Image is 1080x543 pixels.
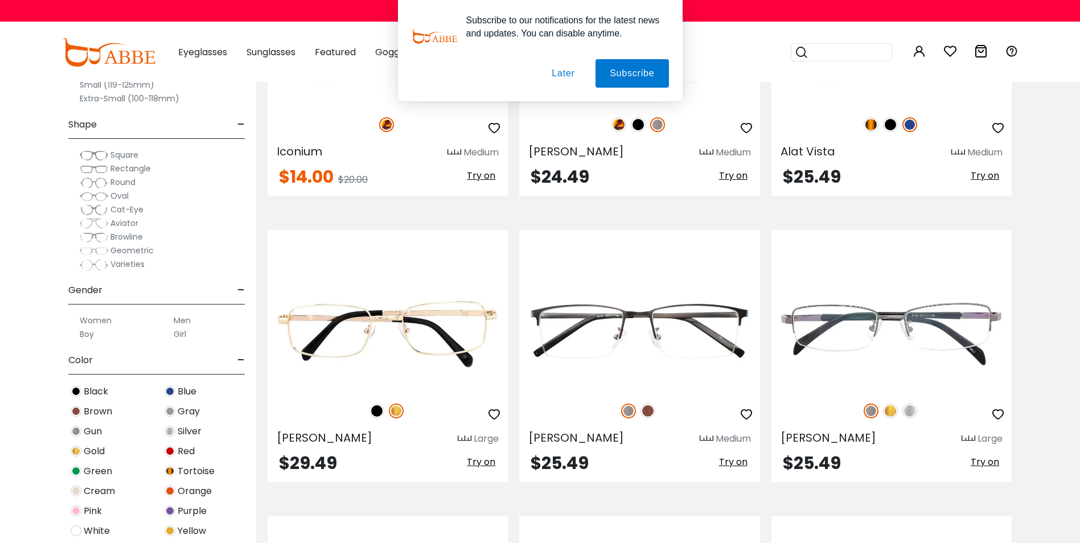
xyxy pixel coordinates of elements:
span: Red [178,445,195,458]
img: Tortoise [864,117,878,132]
img: Leopard [611,117,626,132]
img: notification icon [412,14,457,59]
span: Gray [178,405,200,418]
img: Black [369,404,384,418]
span: [PERSON_NAME] [781,430,876,446]
span: $25.49 [531,451,589,475]
button: Try on [967,455,1003,470]
span: Alat Vista [781,143,835,159]
img: Oval.png [80,191,108,202]
span: Orange [178,484,212,498]
span: $25.49 [783,164,841,189]
img: Gray [165,406,175,417]
span: Aviator [110,217,138,229]
span: Geometric [110,245,154,256]
span: Brown [84,405,112,418]
button: Later [537,59,589,88]
img: size ruler [447,149,461,157]
span: [PERSON_NAME] [528,143,624,159]
span: Try on [467,169,495,182]
img: Browline.png [80,232,108,243]
img: Round.png [80,177,108,188]
span: [PERSON_NAME] [528,430,624,446]
span: Color [68,347,93,374]
img: White [71,525,81,536]
img: Gold [389,404,404,418]
span: Try on [467,455,495,468]
span: Try on [719,169,748,182]
div: Medium [716,146,751,159]
span: Gun [84,425,102,438]
button: Try on [716,455,751,470]
span: Try on [971,169,999,182]
span: Silver [178,425,202,438]
img: Black [883,117,898,132]
img: Brown [71,406,81,417]
img: size ruler [458,435,471,443]
span: Tortoise [178,464,215,478]
span: White [84,524,110,538]
img: Black [631,117,646,132]
img: Geometric.png [80,245,108,257]
span: [PERSON_NAME] [277,430,372,446]
span: Square [110,149,138,161]
img: size ruler [700,149,713,157]
img: Leopard [379,117,394,132]
span: $29.49 [279,451,337,475]
span: - [237,277,245,304]
span: Varieties [110,258,145,270]
span: Green [84,464,112,478]
img: Black [71,386,81,397]
span: Try on [971,455,999,468]
img: Cream [71,486,81,496]
span: Shape [68,111,97,138]
span: Cream [84,484,115,498]
span: Browline [110,231,143,242]
span: Cat-Eye [110,204,143,215]
div: Medium [716,432,751,446]
span: Oval [110,190,129,201]
span: $14.00 [279,164,334,189]
img: size ruler [700,435,713,443]
button: Try on [716,168,751,183]
label: Men [174,314,191,327]
span: Purple [178,504,207,518]
label: Girl [174,327,186,341]
img: Gun Michael - Metal ,Adjust Nose Pads [771,271,1012,391]
img: Silver [902,404,917,418]
img: Gun Alexander - Metal ,Adjust Nose Pads [519,271,759,391]
img: Square.png [80,150,108,161]
img: Gun [71,426,81,437]
span: Pink [84,504,102,518]
label: Boy [80,327,94,341]
img: Tortoise [165,466,175,476]
img: Orange [165,486,175,496]
img: Gold [71,446,81,456]
div: Large [474,432,499,446]
span: $20.00 [338,173,368,186]
span: Yellow [178,524,206,538]
img: Gun [650,117,665,132]
span: Black [84,385,108,398]
span: $25.49 [783,451,841,475]
img: size ruler [951,149,965,157]
span: Round [110,176,135,188]
label: Women [80,314,112,327]
img: Blue [902,117,917,132]
span: Iconium [277,143,322,159]
img: Gold Sebastian - Metal ,Adjust Nose Pads [268,271,508,391]
img: size ruler [962,435,975,443]
span: Try on [719,455,748,468]
div: Subscribe to our notifications for the latest news and updates. You can disable anytime. [457,14,669,40]
img: Varieties.png [80,259,108,271]
img: Gun [621,404,636,418]
div: Medium [967,146,1003,159]
img: Brown [640,404,655,418]
img: Rectangle.png [80,163,108,175]
button: Try on [967,168,1003,183]
div: Medium [463,146,499,159]
img: Pink [71,505,81,516]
